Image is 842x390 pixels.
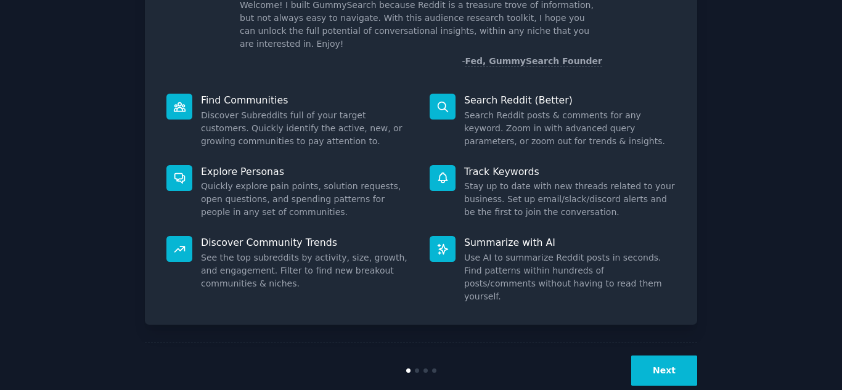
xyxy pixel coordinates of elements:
dd: See the top subreddits by activity, size, growth, and engagement. Filter to find new breakout com... [201,251,412,290]
p: Discover Community Trends [201,236,412,249]
p: Explore Personas [201,165,412,178]
p: Summarize with AI [464,236,676,249]
dd: Use AI to summarize Reddit posts in seconds. Find patterns within hundreds of posts/comments with... [464,251,676,303]
a: Fed, GummySearch Founder [465,56,602,67]
button: Next [631,355,697,386]
p: Track Keywords [464,165,676,178]
dd: Stay up to date with new threads related to your business. Set up email/slack/discord alerts and ... [464,180,676,219]
p: Search Reddit (Better) [464,94,676,107]
dd: Search Reddit posts & comments for any keyword. Zoom in with advanced query parameters, or zoom o... [464,109,676,148]
div: - [462,55,602,68]
dd: Discover Subreddits full of your target customers. Quickly identify the active, new, or growing c... [201,109,412,148]
dd: Quickly explore pain points, solution requests, open questions, and spending patterns for people ... [201,180,412,219]
p: Find Communities [201,94,412,107]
